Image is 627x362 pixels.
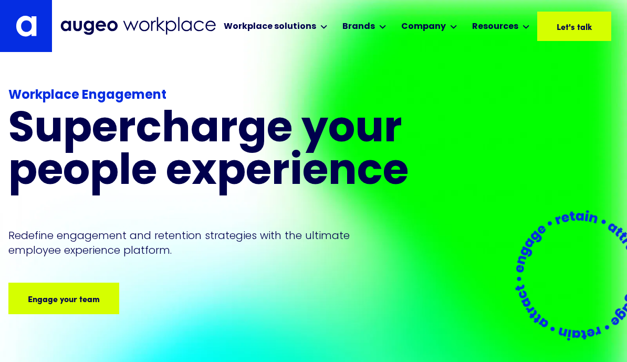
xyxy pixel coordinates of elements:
img: Augeo Workplace business unit full logo in mignight blue. [60,17,216,35]
div: Brands [342,20,375,33]
div: Workplace Engagement [8,86,462,105]
img: Augeo's "a" monogram decorative logo in white. [16,15,37,37]
div: Workplace solutions [224,20,316,33]
div: Company [401,20,446,33]
p: Redefine engagement and retention strategies with the ultimate employee experience platform. [8,228,370,257]
a: Engage your team [8,283,119,314]
h1: Supercharge your people experience [8,109,462,194]
a: Let's talk [537,12,611,41]
div: Resources [472,20,518,33]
